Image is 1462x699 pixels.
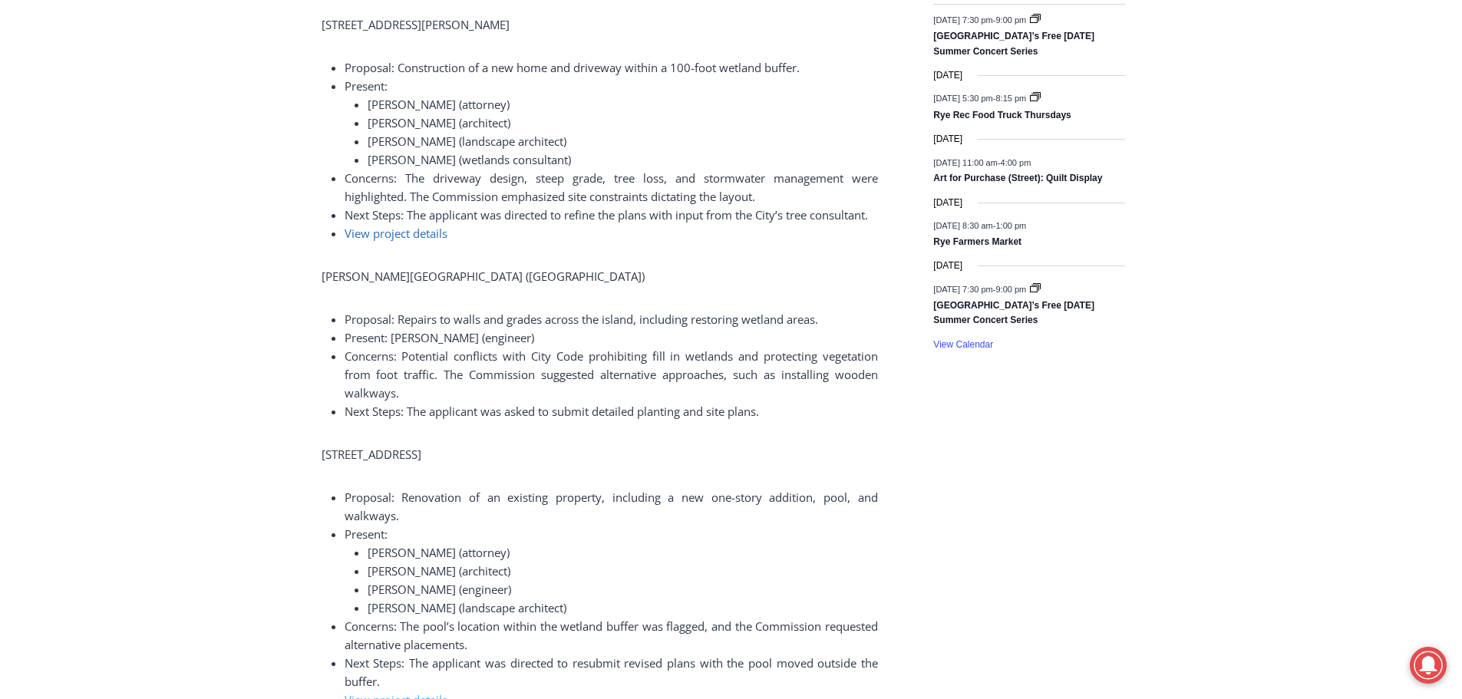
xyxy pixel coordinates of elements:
span: Next Steps: The applicant was asked to submit detailed planting and site plans. [345,404,759,419]
span: [PERSON_NAME] (attorney) [368,97,510,112]
time: - [933,221,1026,230]
span: 4:00 pm [1001,157,1031,167]
span: Proposal: Renovation of an existing property, including a new one-story addition, pool, and walkw... [345,490,878,523]
a: View project details [345,226,447,241]
a: View Calendar [933,339,993,351]
time: - [933,157,1031,167]
span: Proposal: Repairs to walls and grades across the island, including restoring wetland areas. [345,312,818,327]
a: [GEOGRAPHIC_DATA]’s Free [DATE] Summer Concert Series [933,300,1094,327]
time: - [933,15,1028,25]
span: Concerns: The driveway design, steep grade, tree loss, and stormwater management were highlighted... [345,170,878,204]
a: [GEOGRAPHIC_DATA]’s Free [DATE] Summer Concert Series [933,31,1094,58]
span: Present: [345,78,388,94]
span: [DATE] 5:30 pm [933,94,992,103]
span: [STREET_ADDRESS][PERSON_NAME] [322,17,510,32]
span: 9:00 pm [995,15,1026,25]
span: [PERSON_NAME] (landscape architect) [368,600,566,615]
span: 8:15 pm [995,94,1026,103]
span: [PERSON_NAME] (architect) [368,115,510,130]
span: 1:00 pm [995,221,1026,230]
span: [DATE] 8:30 am [933,221,992,230]
span: [DATE] 7:30 pm [933,15,992,25]
time: [DATE] [933,196,962,210]
span: [DATE] 11:00 am [933,157,998,167]
time: - [933,284,1028,293]
span: Intern @ [DOMAIN_NAME] [401,153,711,187]
a: Intern @ [DOMAIN_NAME] [369,149,744,191]
span: Concerns: The pool’s location within the wetland buffer was flagged, and the Commission requested... [345,618,878,652]
span: [PERSON_NAME][GEOGRAPHIC_DATA] ([GEOGRAPHIC_DATA]) [322,269,645,284]
span: [PERSON_NAME] (engineer) [368,582,511,597]
span: Present: [345,526,388,542]
span: [PERSON_NAME] (landscape architect) [368,134,566,149]
span: [STREET_ADDRESS] [322,447,421,462]
a: Open Tues. - Sun. [PHONE_NUMBER] [1,154,154,191]
a: Art for Purchase (Street): Quilt Display [933,173,1102,185]
span: [PERSON_NAME] (attorney) [368,545,510,560]
span: Open Tues. - Sun. [PHONE_NUMBER] [5,158,150,216]
span: Concerns: Potential conflicts with City Code prohibiting fill in wetlands and protecting vegetati... [345,348,878,401]
time: [DATE] [933,68,962,83]
span: [PERSON_NAME] (wetlands consultant) [368,152,571,167]
time: [DATE] [933,259,962,273]
span: Next Steps: The applicant was directed to refine the plans with input from the City’s tree consul... [345,207,868,223]
span: [PERSON_NAME] (architect) [368,563,510,579]
a: Rye Farmers Market [933,236,1021,249]
span: [DATE] 7:30 pm [933,284,992,293]
span: Next Steps: The applicant was directed to resubmit revised plans with the pool moved outside the ... [345,655,878,689]
span: Present: [PERSON_NAME] (engineer) [345,330,534,345]
span: Proposal: Construction of a new home and driveway within a 100-foot wetland buffer. [345,60,800,75]
time: [DATE] [933,132,962,147]
div: "clearly one of the favorites in the [GEOGRAPHIC_DATA] neighborhood" [157,96,218,183]
a: Rye Rec Food Truck Thursdays [933,110,1071,122]
div: "The first chef I interviewed talked about coming to [GEOGRAPHIC_DATA] from [GEOGRAPHIC_DATA] in ... [388,1,725,149]
span: 9:00 pm [995,284,1026,293]
time: - [933,94,1028,103]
